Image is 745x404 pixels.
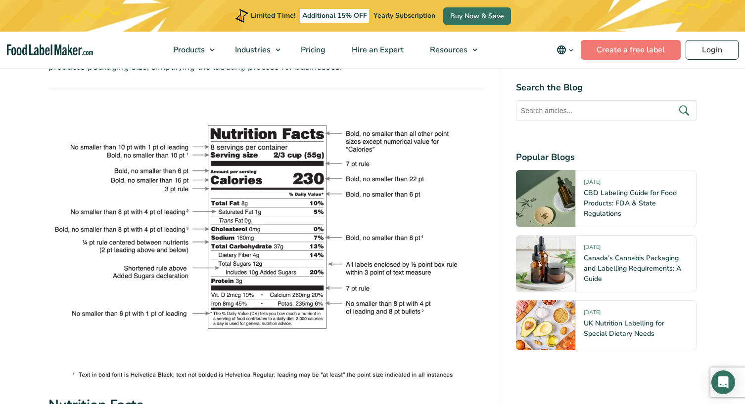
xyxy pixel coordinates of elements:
div: Open Intercom Messenger [711,370,735,394]
img: The new FDA Nutrition Facts Label with descriptions fo the font style and size of different eleme... [48,88,484,381]
span: Pricing [298,44,326,55]
a: Create a free label [581,40,681,60]
span: Products [170,44,206,55]
span: Yearly Subscription [373,11,435,20]
h4: Search the Blog [516,81,697,94]
span: Hire an Expert [349,44,405,55]
a: Buy Now & Save [443,7,511,25]
a: Login [686,40,739,60]
span: Industries [232,44,272,55]
a: UK Nutrition Labelling for Special Dietary Needs [584,319,664,338]
a: Resources [417,32,482,68]
a: CBD Labeling Guide for Food Products: FDA & State Regulations [584,188,677,218]
a: Industries [222,32,285,68]
input: Search articles... [516,100,697,121]
a: Products [160,32,220,68]
span: Resources [427,44,468,55]
a: Canada’s Cannabis Packaging and Labelling Requirements: A Guide [584,253,681,283]
span: [DATE] [584,309,601,320]
h4: Popular Blogs [516,151,697,164]
a: Pricing [288,32,336,68]
span: Limited Time! [251,11,295,20]
span: Additional 15% OFF [300,9,370,23]
a: Hire an Expert [339,32,415,68]
span: [DATE] [584,243,601,255]
span: [DATE] [584,178,601,190]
